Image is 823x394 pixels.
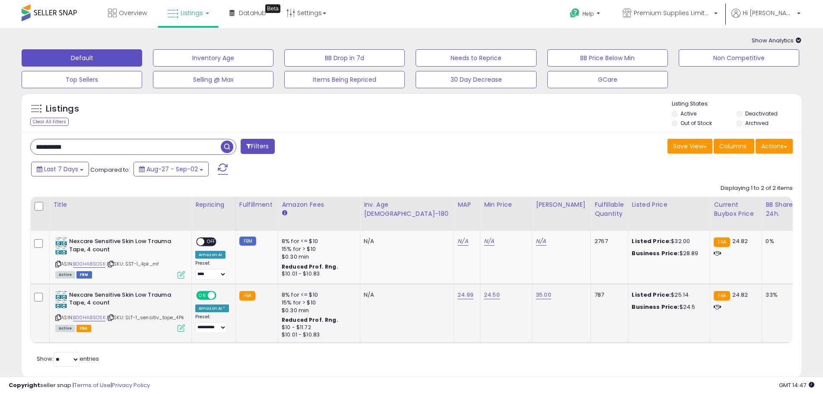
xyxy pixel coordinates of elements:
a: 24.50 [484,291,500,299]
div: N/A [364,291,447,299]
span: Aug-27 - Sep-02 [146,165,198,173]
span: 24.82 [732,291,748,299]
span: Show: entries [37,355,99,363]
span: OFF [204,238,218,246]
div: BB Share 24h. [766,200,797,218]
div: Preset: [195,314,229,333]
small: Amazon Fees. [282,209,287,217]
b: Listed Price: [632,291,671,299]
div: $25.14 [632,291,703,299]
div: $32.00 [632,237,703,245]
div: $24.5 [632,303,703,311]
div: Current Buybox Price [714,200,758,218]
span: All listings currently available for purchase on Amazon [55,325,75,332]
div: MAP [458,200,477,209]
i: Get Help [569,8,580,19]
div: 33% [766,291,794,299]
label: Deactivated [745,110,778,117]
a: N/A [484,237,494,246]
div: N/A [364,237,447,245]
span: 24.82 [732,237,748,245]
strong: Copyright [9,381,40,389]
span: | SKU: SLT-1_sensitiv_tape_4Pk [107,314,184,321]
div: Repricing [195,200,232,209]
button: BB Price Below Min [547,49,668,67]
a: Terms of Use [74,381,111,389]
div: 8% for <= $10 [282,237,353,245]
img: 41jxD+7zxEL._SL40_.jpg [55,291,67,308]
span: FBA [76,325,91,332]
button: Non Competitive [679,49,799,67]
span: All listings currently available for purchase on Amazon [55,271,75,279]
div: 15% for > $10 [282,245,353,253]
small: FBA [714,237,730,247]
div: Displaying 1 to 2 of 2 items [721,184,793,192]
span: Show Analytics [752,36,801,45]
span: Compared to: [90,166,130,174]
span: Columns [719,142,747,151]
button: Filters [241,139,274,154]
div: Title [53,200,188,209]
button: Last 7 Days [31,162,89,176]
span: FBM [76,271,92,279]
button: BB Drop in 7d [284,49,405,67]
button: Columns [714,139,754,154]
small: FBM [239,237,256,246]
div: 787 [594,291,621,299]
label: Active [680,110,696,117]
div: $28.89 [632,250,703,257]
div: Inv. Age [DEMOGRAPHIC_DATA]-180 [364,200,450,218]
a: Privacy Policy [112,381,150,389]
a: B00HA8SOSK [73,260,105,268]
label: Archived [745,119,769,127]
div: ASIN: [55,237,185,278]
div: Listed Price [632,200,706,209]
div: 2767 [594,237,621,245]
a: 35.00 [536,291,551,299]
button: Needs to Reprice [416,49,536,67]
div: ASIN: [55,291,185,331]
a: B00HA8SOSK [73,314,105,321]
div: [PERSON_NAME] [536,200,587,209]
b: Business Price: [632,303,679,311]
div: Amazon AI * [195,304,229,312]
button: GCare [547,71,668,88]
div: Min Price [484,200,528,209]
label: Out of Stock [680,119,712,127]
div: Fulfillment [239,200,274,209]
div: Preset: [195,260,229,280]
button: Aug-27 - Sep-02 [133,162,209,176]
button: 30 Day Decrease [416,71,536,88]
a: Hi [PERSON_NAME] [731,9,801,28]
div: $10.01 - $10.83 [282,331,353,339]
p: Listing States: [672,100,801,108]
span: | SKU: SST-1_4pk_mf [107,260,159,267]
span: ON [197,291,208,299]
div: $10 - $11.72 [282,324,353,331]
button: Items Being Repriced [284,71,405,88]
b: Business Price: [632,249,679,257]
div: $0.30 min [282,307,353,314]
span: Premium Supplies Limited [634,9,712,17]
span: Help [582,10,594,17]
small: FBA [239,291,255,301]
b: Reduced Prof. Rng. [282,263,338,270]
span: Listings [181,9,203,17]
span: Overview [119,9,147,17]
div: 0% [766,237,794,245]
div: Clear All Filters [30,118,69,126]
span: Hi [PERSON_NAME] [743,9,794,17]
span: 2025-09-10 14:47 GMT [779,381,814,389]
div: 8% for <= $10 [282,291,353,299]
a: 24.99 [458,291,473,299]
div: $0.30 min [282,253,353,261]
img: 41jxD+7zxEL._SL40_.jpg [55,237,67,255]
h5: Listings [46,103,79,115]
div: seller snap | | [9,381,150,390]
div: Amazon AI [195,251,226,259]
a: N/A [458,237,468,246]
a: N/A [536,237,546,246]
button: Top Sellers [22,71,142,88]
button: Selling @ Max [153,71,273,88]
div: 15% for > $10 [282,299,353,307]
